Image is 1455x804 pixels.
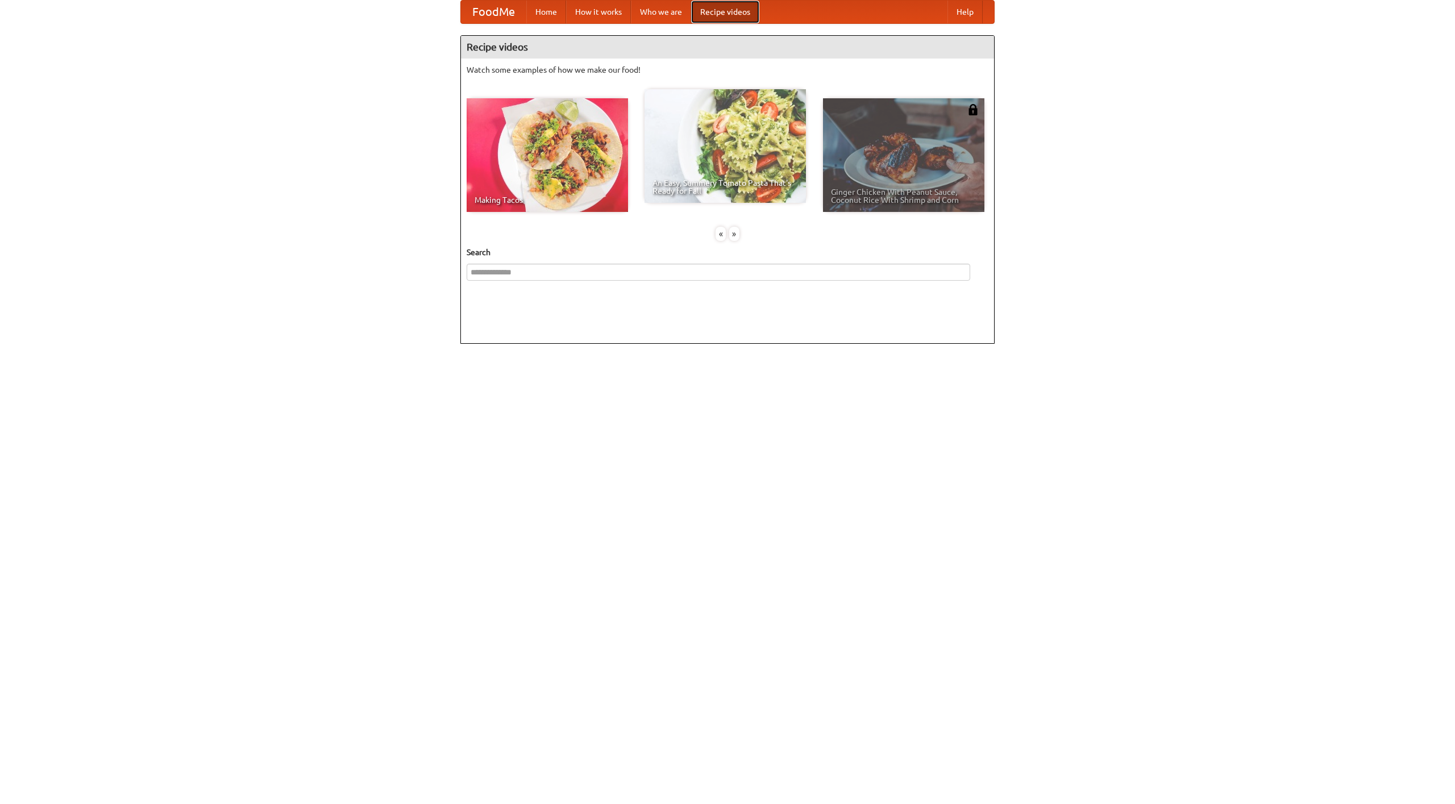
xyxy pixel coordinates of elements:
p: Watch some examples of how we make our food! [467,64,988,76]
a: How it works [566,1,631,23]
span: An Easy, Summery Tomato Pasta That's Ready for Fall [652,179,798,195]
div: « [716,227,726,241]
a: Recipe videos [691,1,759,23]
a: An Easy, Summery Tomato Pasta That's Ready for Fall [645,89,806,203]
a: Who we are [631,1,691,23]
span: Making Tacos [475,196,620,204]
div: » [729,227,739,241]
h5: Search [467,247,988,258]
img: 483408.png [967,104,979,115]
a: FoodMe [461,1,526,23]
a: Home [526,1,566,23]
h4: Recipe videos [461,36,994,59]
a: Making Tacos [467,98,628,212]
a: Help [947,1,983,23]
